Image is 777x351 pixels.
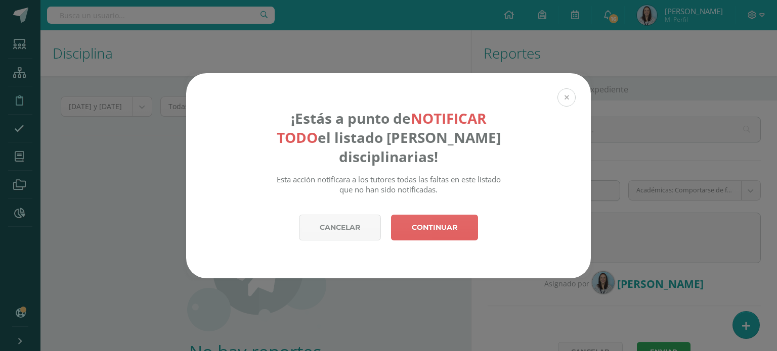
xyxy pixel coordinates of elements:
[277,109,487,147] strong: notificar todo
[557,88,576,107] button: Close (Esc)
[391,215,478,240] a: Continuar
[277,174,501,194] div: Esta acción notificara a los tutores todas las faltas en este listado que no han sido notificadas.
[299,215,381,240] a: Cancelar
[277,109,501,166] h4: ¡Estás a punto de el listado [PERSON_NAME] disciplinarias!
